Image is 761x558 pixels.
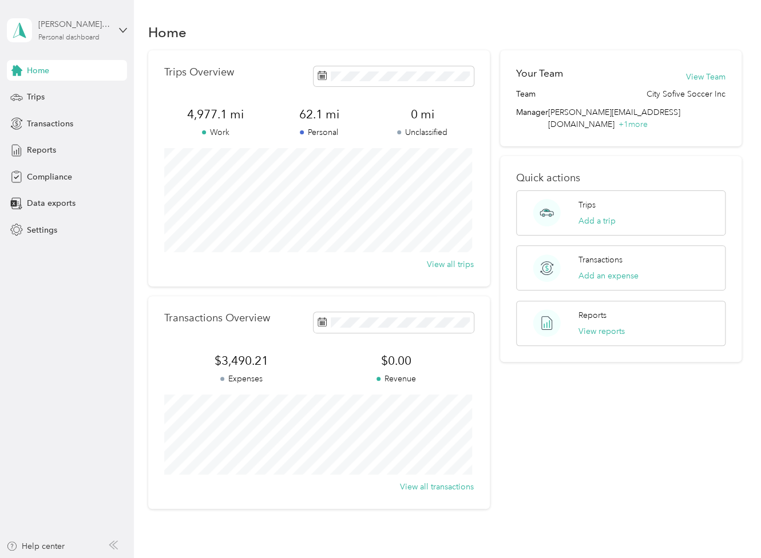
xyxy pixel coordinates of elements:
[516,66,563,81] h2: Your Team
[619,119,648,129] span: + 1 more
[400,481,474,493] button: View all transactions
[516,106,548,130] span: Manager
[686,71,726,83] button: View Team
[27,118,73,130] span: Transactions
[578,325,625,337] button: View reports
[516,88,536,100] span: Team
[516,172,726,184] p: Quick actions
[548,107,680,129] span: [PERSON_NAME][EMAIL_ADDRESS][DOMAIN_NAME]
[164,312,270,324] p: Transactions Overview
[578,215,616,227] button: Add a trip
[148,26,187,38] h1: Home
[319,373,474,385] p: Revenue
[319,353,474,369] span: $0.00
[267,106,371,122] span: 62.1 mi
[27,197,76,209] span: Data exports
[578,309,607,321] p: Reports
[578,199,596,211] p: Trips
[578,270,639,282] button: Add an expense
[267,126,371,138] p: Personal
[371,126,474,138] p: Unclassified
[27,65,49,77] span: Home
[6,540,65,552] button: Help center
[647,88,726,100] span: City Sofive Soccer Inc
[38,18,110,30] div: [PERSON_NAME] Lingue
[697,494,761,558] iframe: Everlance-gr Chat Button Frame
[164,353,319,369] span: $3,490.21
[164,66,234,78] p: Trips Overview
[164,126,268,138] p: Work
[371,106,474,122] span: 0 mi
[38,34,100,41] div: Personal dashboard
[164,106,268,122] span: 4,977.1 mi
[27,171,72,183] span: Compliance
[27,91,45,103] span: Trips
[27,144,56,156] span: Reports
[27,224,57,236] span: Settings
[578,254,623,266] p: Transactions
[164,373,319,385] p: Expenses
[427,258,474,270] button: View all trips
